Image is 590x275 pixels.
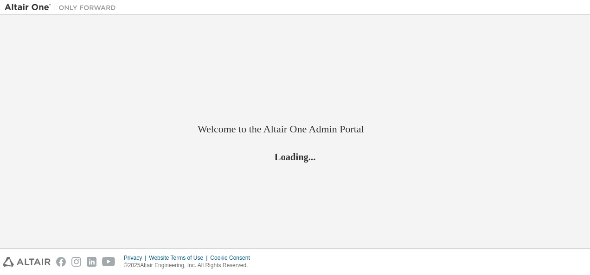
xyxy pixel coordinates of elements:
p: © 2025 Altair Engineering, Inc. All Rights Reserved. [124,262,256,269]
img: instagram.svg [71,257,81,267]
img: youtube.svg [102,257,115,267]
h2: Loading... [198,151,392,163]
img: linkedin.svg [87,257,96,267]
div: Website Terms of Use [149,254,210,262]
div: Cookie Consent [210,254,255,262]
img: Altair One [5,3,121,12]
div: Privacy [124,254,149,262]
img: facebook.svg [56,257,66,267]
h2: Welcome to the Altair One Admin Portal [198,123,392,136]
img: altair_logo.svg [3,257,51,267]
